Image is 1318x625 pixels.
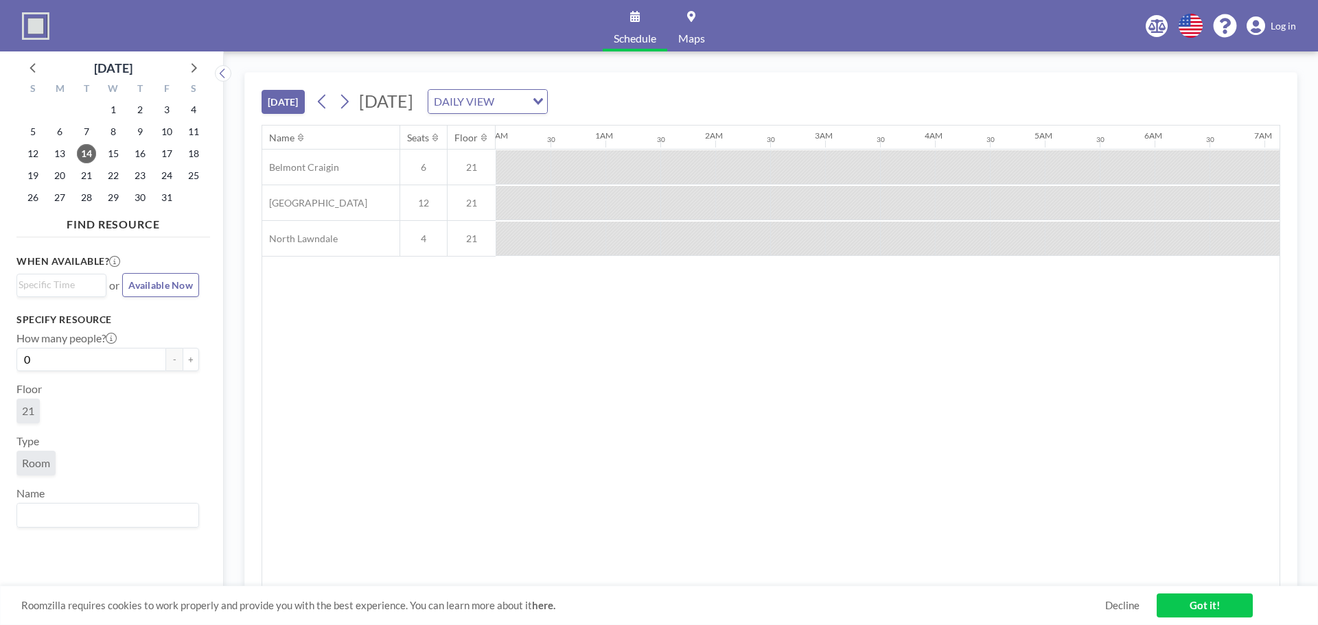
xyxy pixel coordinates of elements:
[20,81,47,99] div: S
[23,144,43,163] span: Sunday, October 12, 2025
[130,188,150,207] span: Thursday, October 30, 2025
[1157,593,1253,617] a: Got it!
[104,100,123,119] span: Wednesday, October 1, 2025
[614,33,656,44] span: Schedule
[180,81,207,99] div: S
[109,279,119,292] span: or
[19,277,98,292] input: Search for option
[1206,135,1214,144] div: 30
[94,58,132,78] div: [DATE]
[22,404,34,417] span: 21
[1254,130,1272,141] div: 7AM
[104,188,123,207] span: Wednesday, October 29, 2025
[77,122,96,141] span: Tuesday, October 7, 2025
[400,233,447,245] span: 4
[877,135,885,144] div: 30
[104,122,123,141] span: Wednesday, October 8, 2025
[126,81,153,99] div: T
[1034,130,1052,141] div: 5AM
[19,506,191,524] input: Search for option
[16,331,117,345] label: How many people?
[128,279,193,291] span: Available Now
[122,273,199,297] button: Available Now
[104,166,123,185] span: Wednesday, October 22, 2025
[153,81,180,99] div: F
[1271,20,1296,32] span: Log in
[407,132,429,144] div: Seats
[77,166,96,185] span: Tuesday, October 21, 2025
[23,166,43,185] span: Sunday, October 19, 2025
[157,166,176,185] span: Friday, October 24, 2025
[73,81,100,99] div: T
[47,81,73,99] div: M
[986,135,995,144] div: 30
[1105,599,1140,612] a: Decline
[16,434,39,448] label: Type
[77,188,96,207] span: Tuesday, October 28, 2025
[448,161,496,174] span: 21
[166,348,183,371] button: -
[431,93,497,110] span: DAILY VIEW
[22,12,49,40] img: organization-logo
[815,130,833,141] div: 3AM
[157,144,176,163] span: Friday, October 17, 2025
[104,144,123,163] span: Wednesday, October 15, 2025
[157,188,176,207] span: Friday, October 31, 2025
[16,314,199,326] h3: Specify resource
[50,188,69,207] span: Monday, October 27, 2025
[130,144,150,163] span: Thursday, October 16, 2025
[17,504,198,527] div: Search for option
[925,130,943,141] div: 4AM
[184,122,203,141] span: Saturday, October 11, 2025
[657,135,665,144] div: 30
[767,135,775,144] div: 30
[130,122,150,141] span: Thursday, October 9, 2025
[359,91,413,111] span: [DATE]
[547,135,555,144] div: 30
[485,130,508,141] div: 12AM
[16,382,42,396] label: Floor
[400,197,447,209] span: 12
[595,130,613,141] div: 1AM
[157,100,176,119] span: Friday, October 3, 2025
[16,486,45,500] label: Name
[400,161,447,174] span: 6
[21,599,1105,612] span: Roomzilla requires cookies to work properly and provide you with the best experience. You can lea...
[428,90,547,113] div: Search for option
[130,100,150,119] span: Thursday, October 2, 2025
[262,90,305,114] button: [DATE]
[23,188,43,207] span: Sunday, October 26, 2025
[100,81,127,99] div: W
[678,33,705,44] span: Maps
[50,144,69,163] span: Monday, October 13, 2025
[22,456,50,469] span: Room
[705,130,723,141] div: 2AM
[183,348,199,371] button: +
[448,197,496,209] span: 21
[157,122,176,141] span: Friday, October 10, 2025
[269,132,294,144] div: Name
[17,274,106,295] div: Search for option
[130,166,150,185] span: Thursday, October 23, 2025
[1247,16,1296,36] a: Log in
[1096,135,1105,144] div: 30
[184,144,203,163] span: Saturday, October 18, 2025
[454,132,478,144] div: Floor
[1144,130,1162,141] div: 6AM
[50,122,69,141] span: Monday, October 6, 2025
[50,166,69,185] span: Monday, October 20, 2025
[262,233,338,245] span: North Lawndale
[532,599,555,611] a: here.
[184,166,203,185] span: Saturday, October 25, 2025
[23,122,43,141] span: Sunday, October 5, 2025
[16,212,210,231] h4: FIND RESOURCE
[184,100,203,119] span: Saturday, October 4, 2025
[77,144,96,163] span: Tuesday, October 14, 2025
[262,197,367,209] span: [GEOGRAPHIC_DATA]
[448,233,496,245] span: 21
[262,161,339,174] span: Belmont Craigin
[498,93,524,110] input: Search for option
